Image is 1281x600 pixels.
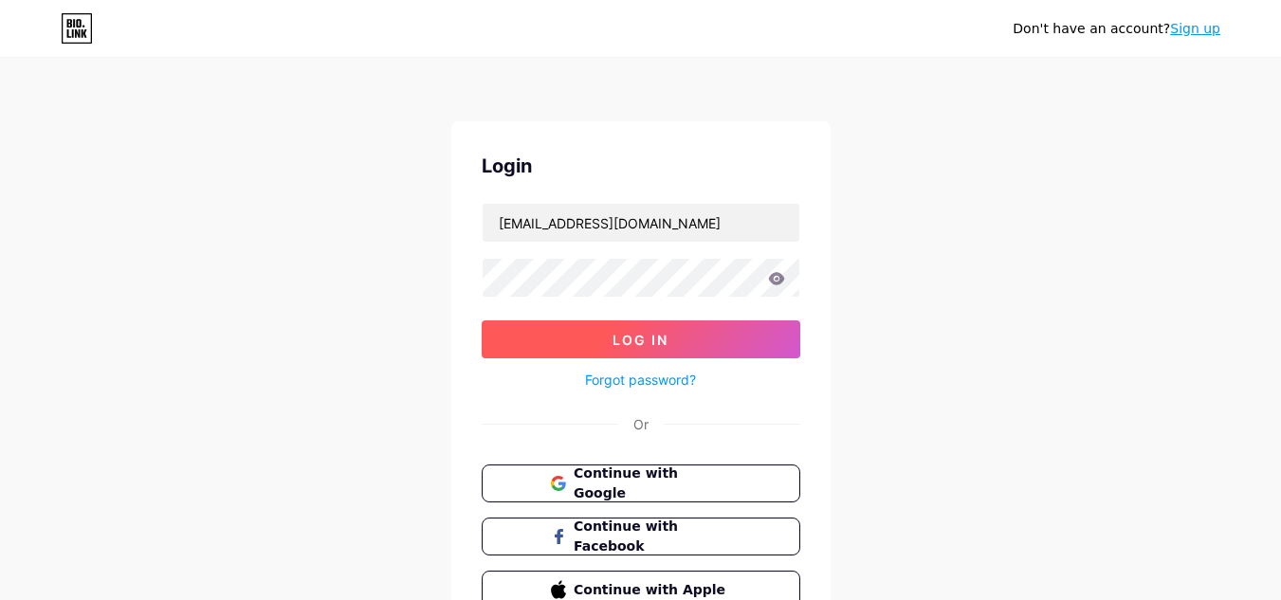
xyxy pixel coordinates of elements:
div: Or [633,414,649,434]
span: Log In [613,332,668,348]
span: Continue with Google [574,464,730,503]
button: Log In [482,320,800,358]
input: Username [483,204,799,242]
div: Login [482,152,800,180]
a: Forgot password? [585,370,696,390]
a: Sign up [1170,21,1220,36]
button: Continue with Google [482,464,800,502]
span: Continue with Facebook [574,517,730,556]
div: Don't have an account? [1013,19,1220,39]
span: Continue with Apple [574,580,730,600]
button: Continue with Facebook [482,518,800,555]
